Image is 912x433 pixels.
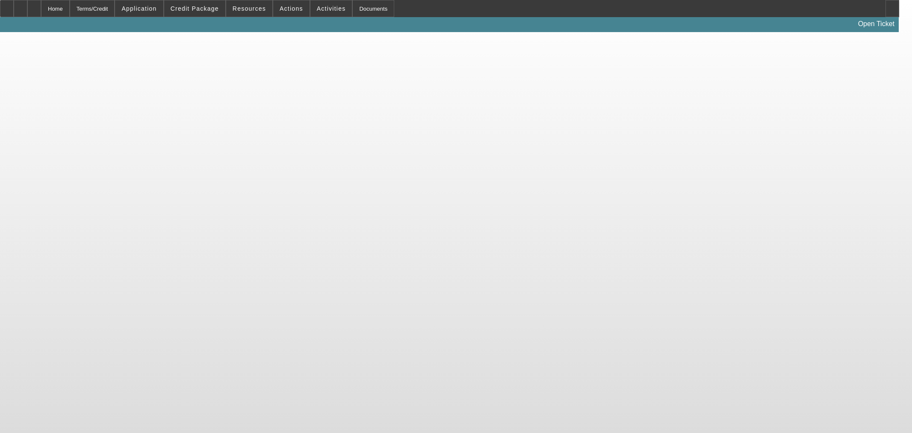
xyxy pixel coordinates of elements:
button: Application [115,0,163,17]
span: Activities [317,5,346,12]
button: Resources [226,0,272,17]
button: Actions [273,0,310,17]
a: Open Ticket [855,17,898,31]
span: Application [121,5,156,12]
span: Resources [233,5,266,12]
button: Activities [310,0,352,17]
button: Credit Package [164,0,225,17]
span: Credit Package [171,5,219,12]
span: Actions [280,5,303,12]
